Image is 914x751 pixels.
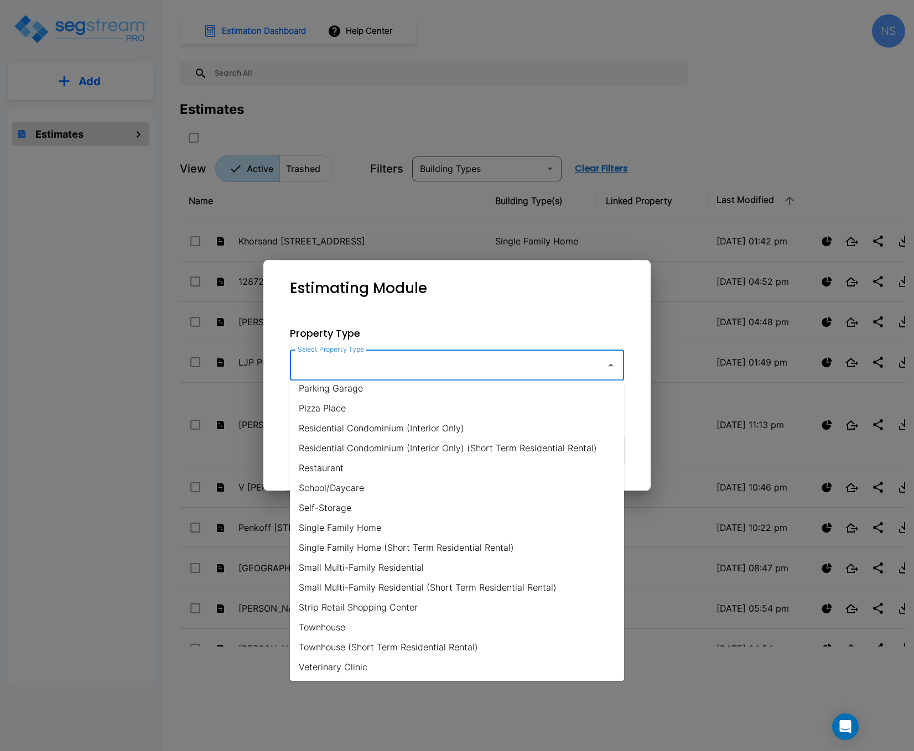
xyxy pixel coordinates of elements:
p: Estimating Module [290,278,427,299]
div: Open Intercom Messenger [832,713,859,740]
li: Single Family Home [290,518,624,538]
li: Small Multi-Family Residential (Short Term Residential Rental) [290,577,624,597]
li: Veterinary Clinic [290,657,624,677]
li: Small Multi-Family Residential [290,557,624,577]
li: Single Family Home (Short Term Residential Rental) [290,538,624,557]
li: Townhouse (Short Term Residential Rental) [290,637,624,657]
li: Residential Condominium (Interior Only) (Short Term Residential Rental) [290,438,624,458]
li: Restaurant [290,458,624,478]
label: Select Property Type [298,345,364,354]
li: Townhouse [290,617,624,637]
li: Self-Storage [290,498,624,518]
p: Property Type [290,326,624,341]
li: School/Daycare [290,478,624,498]
li: Pizza Place [290,398,624,418]
li: Parking Garage [290,378,624,398]
li: Strip Retail Shopping Center [290,597,624,617]
li: Residential Condominium (Interior Only) [290,418,624,438]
